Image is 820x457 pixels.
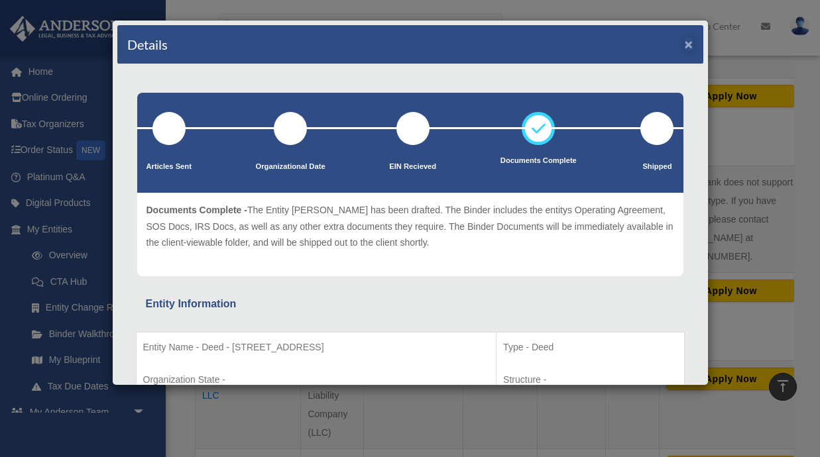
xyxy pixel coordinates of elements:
[256,160,325,174] p: Organizational Date
[146,202,674,251] p: The Entity [PERSON_NAME] has been drafted. The Binder includes the entitys Operating Agreement, S...
[127,35,168,54] h4: Details
[146,295,675,313] div: Entity Information
[685,37,693,51] button: ×
[640,160,674,174] p: Shipped
[500,154,577,168] p: Documents Complete
[143,339,490,356] p: Entity Name - Deed - [STREET_ADDRESS]
[146,160,192,174] p: Articles Sent
[503,339,677,356] p: Type - Deed
[143,372,490,388] p: Organization State -
[503,372,677,388] p: Structure -
[389,160,436,174] p: EIN Recieved
[146,205,247,215] span: Documents Complete -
